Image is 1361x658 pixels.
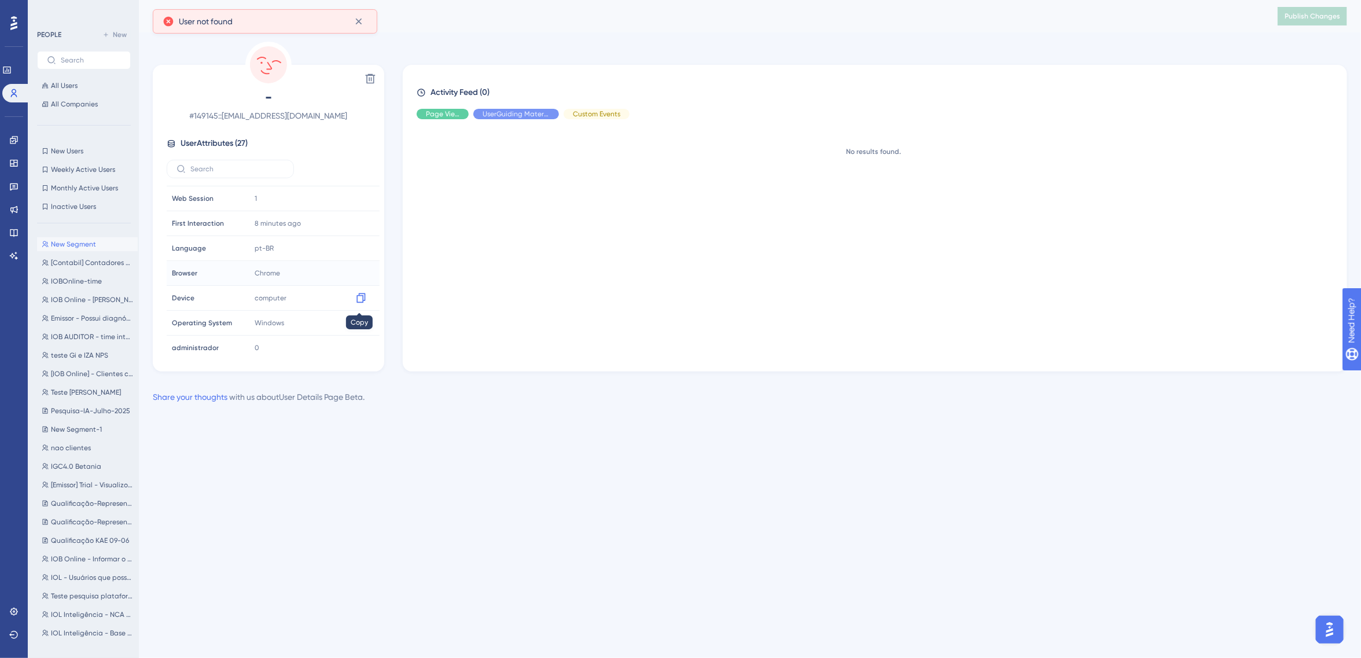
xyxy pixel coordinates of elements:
[426,109,459,119] span: Page View
[172,194,214,203] span: Web Session
[172,269,197,278] span: Browser
[255,293,286,303] span: computer
[51,517,133,527] span: Qualificação-Representantes-10-12
[153,390,365,404] div: with us about User Details Page Beta .
[37,441,138,455] button: nao clientes
[98,28,131,42] button: New
[255,194,257,203] span: 1
[255,318,284,328] span: Windows
[51,369,133,378] span: [IOB Online] - Clientes com conta gratuita
[181,137,248,150] span: User Attributes ( 27 )
[51,81,78,90] span: All Users
[51,554,133,564] span: IOB Online - Informar o ADM sobre o controle de permissões
[255,244,274,253] span: pt-BR
[51,277,102,286] span: IOBOnline-time
[51,536,129,545] span: Qualificação KAE 09-06
[190,165,284,173] input: Search
[51,165,115,174] span: Weekly Active Users
[51,295,133,304] span: IOB Online - [PERSON_NAME]
[51,258,133,267] span: [Contabil] Contadores MigradoS
[51,591,133,601] span: Teste pesquisa plataforma SPED
[1285,12,1340,21] span: Publish Changes
[51,202,96,211] span: Inactive Users
[113,30,127,39] span: New
[51,332,133,341] span: IOB AUDITOR - time interno
[51,425,102,434] span: New Segment-1
[172,219,224,228] span: First Interaction
[37,497,138,510] button: Qualificação-Representantes-17-24
[1312,612,1347,647] iframe: UserGuiding AI Assistant Launcher
[37,181,131,195] button: Monthly Active Users
[167,109,370,123] span: # 149145::[EMAIL_ADDRESS][DOMAIN_NAME]
[37,163,131,177] button: Weekly Active Users
[37,404,138,418] button: Pesquisa-IA-Julho-2025
[51,628,133,638] span: IOL Inteligência - Base sem NCA
[37,552,138,566] button: IOB Online - Informar o ADM sobre o controle de permissões
[255,219,301,227] time: 8 minutes ago
[51,480,133,490] span: [Emissor] Trial - Visualizou algum Guide de Nota v2
[51,499,133,508] span: Qualificação-Representantes-17-24
[27,3,72,17] span: Need Help?
[37,571,138,585] button: IOL - Usuários que possuem o Chat consultoria
[573,109,620,119] span: Custom Events
[37,589,138,603] button: Teste pesquisa plataforma SPED
[37,330,138,344] button: IOB AUDITOR - time interno
[37,30,61,39] div: PEOPLE
[167,88,370,106] span: -
[51,240,96,249] span: New Segment
[172,318,232,328] span: Operating System
[37,79,131,93] button: All Users
[37,237,138,251] button: New Segment
[51,351,108,360] span: teste Gi e IZA NPS
[37,256,138,270] button: [Contabil] Contadores MigradoS
[417,147,1331,156] div: No results found.
[37,311,138,325] button: Emissor - Possui diagnóstico e nova homepage
[37,293,138,307] button: IOB Online - [PERSON_NAME]
[51,462,101,471] span: IGC4.0 Betania
[37,367,138,381] button: [IOB Online] - Clientes com conta gratuita
[37,460,138,473] button: IGC4.0 Betania
[172,293,194,303] span: Device
[255,343,259,352] span: 0
[37,348,138,362] button: teste Gi e IZA NPS
[179,14,233,28] span: User not found
[37,385,138,399] button: Teste [PERSON_NAME]
[37,478,138,492] button: [Emissor] Trial - Visualizou algum Guide de Nota v2
[37,274,138,288] button: IOBOnline-time
[37,97,131,111] button: All Companies
[37,422,138,436] button: New Segment-1
[483,109,550,119] span: UserGuiding Material
[37,144,131,158] button: New Users
[37,515,138,529] button: Qualificação-Representantes-10-12
[172,343,219,352] span: administrador
[51,183,118,193] span: Monthly Active Users
[51,100,98,109] span: All Companies
[61,56,121,64] input: Search
[51,406,130,416] span: Pesquisa-IA-Julho-2025
[431,86,490,100] span: Activity Feed (0)
[37,200,131,214] button: Inactive Users
[1278,7,1347,25] button: Publish Changes
[51,314,133,323] span: Emissor - Possui diagnóstico e nova homepage
[51,610,133,619] span: IOL Inteligência - NCA sem Base legada
[172,244,206,253] span: Language
[51,443,91,453] span: nao clientes
[37,534,138,547] button: Qualificação KAE 09-06
[51,573,133,582] span: IOL - Usuários que possuem o Chat consultoria
[37,608,138,622] button: IOL Inteligência - NCA sem Base legada
[255,269,280,278] span: Chrome
[51,146,83,156] span: New Users
[153,8,1249,24] div: User Details
[51,388,121,397] span: Teste [PERSON_NAME]
[153,392,227,402] a: Share your thoughts
[37,626,138,640] button: IOL Inteligência - Base sem NCA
